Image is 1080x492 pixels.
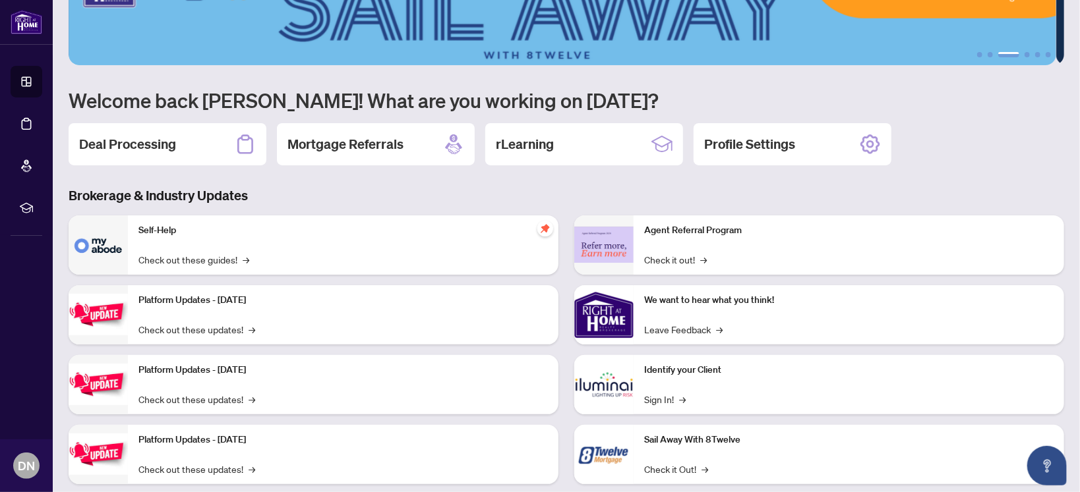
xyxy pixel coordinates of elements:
span: pushpin [537,221,553,236]
h3: Brokerage & Industry Updates [69,186,1064,205]
img: Self-Help [69,215,128,275]
p: Platform Updates - [DATE] [138,433,548,447]
span: → [249,322,255,337]
button: 2 [988,52,993,57]
span: → [243,252,249,267]
button: Open asap [1027,446,1067,485]
img: Identify your Client [574,355,634,414]
span: DN [18,456,35,475]
button: 4 [1025,52,1030,57]
p: Self-Help [138,223,548,238]
button: 6 [1046,52,1051,57]
h2: Profile Settings [704,135,795,153]
img: Sail Away With 8Twelve [574,425,634,484]
span: → [700,252,707,267]
h1: Welcome back [PERSON_NAME]! What are you working on [DATE]? [69,88,1064,113]
button: 1 [977,52,982,57]
h2: rLearning [496,135,554,153]
img: Platform Updates - June 23, 2025 [69,433,128,475]
button: 3 [998,52,1019,57]
span: → [249,392,255,406]
img: logo [11,10,42,34]
a: Check out these updates!→ [138,322,255,337]
img: We want to hear what you think! [574,285,634,344]
h2: Mortgage Referrals [287,135,404,153]
a: Check it out!→ [644,252,707,267]
a: Check it Out!→ [644,462,708,476]
img: Agent Referral Program [574,227,634,263]
p: Platform Updates - [DATE] [138,293,548,308]
span: → [679,392,686,406]
a: Leave Feedback→ [644,322,723,337]
p: Agent Referral Program [644,223,1054,238]
span: → [249,462,255,476]
a: Check out these updates!→ [138,392,255,406]
span: → [716,322,723,337]
p: Platform Updates - [DATE] [138,363,548,377]
a: Sign In!→ [644,392,686,406]
p: We want to hear what you think! [644,293,1054,308]
img: Platform Updates - July 8, 2025 [69,364,128,405]
a: Check out these guides!→ [138,252,249,267]
span: → [702,462,708,476]
p: Sail Away With 8Twelve [644,433,1054,447]
p: Identify your Client [644,363,1054,377]
h2: Deal Processing [79,135,176,153]
button: 5 [1035,52,1040,57]
a: Check out these updates!→ [138,462,255,476]
img: Platform Updates - July 21, 2025 [69,294,128,335]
